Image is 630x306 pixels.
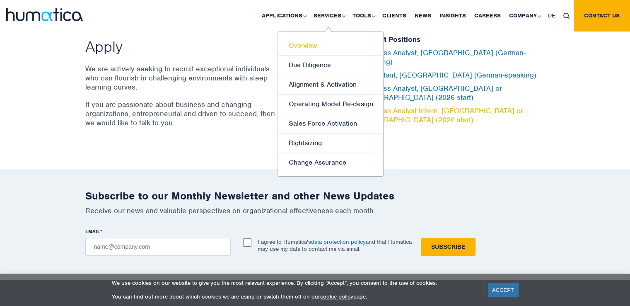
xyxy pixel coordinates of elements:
p: You can find out more about which cookies we are using or switch them off on our page. [112,293,478,300]
p: We are actively seeking to recruit exceptional individuals who can flourish in challenging enviro... [85,64,278,92]
p: I agree to Humatica's and that Humatica may use my data to contact me via email. [258,238,412,253]
p: Receive our news and valuable perspectives on organizational effectiveness each month. [85,206,545,215]
a: Business Analyst, [GEOGRAPHIC_DATA] or [GEOGRAPHIC_DATA] (2026 start) [361,84,502,102]
a: Due Diligence [278,56,383,75]
a: Business Analyst, [GEOGRAPHIC_DATA] (German-speaking) [361,48,526,66]
p: If you are passionate about business and changing organizations, entrepreneurial and driven to su... [85,100,278,127]
h2: Apply [85,37,278,56]
a: Alignment & Activation [278,75,383,95]
a: Consultant, [GEOGRAPHIC_DATA] (German-speaking) [361,70,536,80]
input: I agree to Humatica'sdata protection policyand that Humatica may use my data to contact me via em... [243,238,251,247]
span: DE [548,12,555,19]
span: EMAIL [85,228,100,235]
a: Rightsizing [278,134,383,153]
h5: Current Positions [361,35,545,44]
a: Change Assurance [278,153,383,172]
a: ACCEPT [488,283,518,297]
a: Operating Model Re-design [278,95,383,114]
p: We use cookies on our website to give you the most relevant experience. By clicking “Accept”, you... [112,279,478,287]
img: logo [6,8,83,21]
a: cookie policy [320,293,353,300]
a: Business Analyst Intern, [GEOGRAPHIC_DATA] or [GEOGRAPHIC_DATA] (2026 start) [361,106,523,124]
a: Overview [278,36,383,56]
a: data protection policy [311,238,366,245]
img: search_icon [563,13,570,19]
input: name@company.com [85,238,231,256]
h2: Subscribe to our Monthly Newsletter and other News Updates [85,189,545,202]
a: Sales Force Activation [278,114,383,134]
input: Subscribe [421,238,476,256]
